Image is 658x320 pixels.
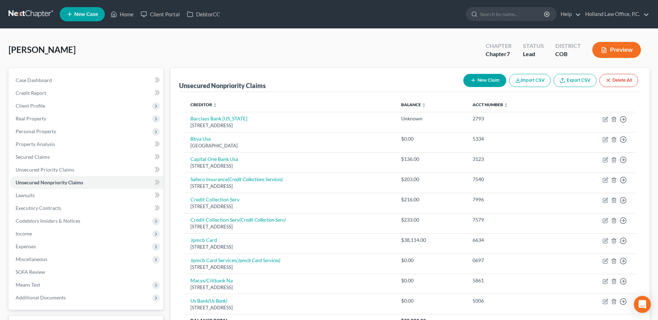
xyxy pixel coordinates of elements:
[10,74,163,87] a: Case Dashboard
[480,7,545,21] input: Search by name...
[16,192,35,198] span: Lawsuits
[190,264,390,271] div: [STREET_ADDRESS]
[504,103,508,107] i: unfold_more
[16,282,40,288] span: Means Test
[16,269,45,275] span: SOFA Review
[137,8,183,21] a: Client Portal
[422,103,426,107] i: unfold_more
[107,8,137,21] a: Home
[190,244,390,250] div: [STREET_ADDRESS]
[401,176,461,183] div: $203.00
[190,122,390,129] div: [STREET_ADDRESS]
[557,8,581,21] a: Help
[401,102,426,107] a: Balance unfold_more
[473,237,554,244] div: 6634
[10,266,163,278] a: SOFA Review
[473,216,554,223] div: 7579
[401,277,461,284] div: $0.00
[190,217,286,223] a: Credit Collection Serv(Credit Collection Serv)
[190,196,239,202] a: Credit Collection Serv
[190,284,390,291] div: [STREET_ADDRESS]
[634,296,651,313] div: Open Intercom Messenger
[523,50,544,58] div: Lead
[473,176,554,183] div: 7540
[16,167,74,173] span: Unsecured Priority Claims
[463,74,506,87] button: New Claim
[190,136,211,142] a: Bbva Usa
[473,196,554,203] div: 7996
[16,205,61,211] span: Executory Contracts
[555,50,581,58] div: COB
[16,90,46,96] span: Credit Report
[473,257,554,264] div: 0697
[16,115,46,121] span: Real Property
[190,183,390,190] div: [STREET_ADDRESS]
[190,223,390,230] div: [STREET_ADDRESS]
[16,77,52,83] span: Case Dashboard
[507,50,510,57] span: 7
[190,237,217,243] a: Jpmcb Card
[190,277,233,283] a: Macys/Citibank Na
[16,218,80,224] span: Codebtors Insiders & Notices
[190,163,390,169] div: [STREET_ADDRESS]
[239,217,286,223] i: (Credit Collection Serv)
[190,176,283,182] a: Safeco Insurance(Credit Collections Services)
[208,298,227,304] i: (Us Bank)
[401,216,461,223] div: $233.00
[473,277,554,284] div: 5861
[16,128,56,134] span: Personal Property
[228,176,283,182] i: (Credit Collections Services)
[582,8,649,21] a: Holland Law Office, P.C.
[213,103,217,107] i: unfold_more
[523,42,544,50] div: Status
[401,156,461,163] div: $136.00
[179,81,266,90] div: Unsecured Nonpriority Claims
[592,42,641,58] button: Preview
[16,256,47,262] span: Miscellaneous
[10,87,163,99] a: Credit Report
[16,230,32,237] span: Income
[16,179,83,185] span: Unsecured Nonpriority Claims
[190,304,390,311] div: [STREET_ADDRESS]
[486,50,512,58] div: Chapter
[16,154,50,160] span: Secured Claims
[599,74,638,87] button: Delete All
[190,142,390,149] div: [GEOGRAPHIC_DATA]
[401,135,461,142] div: $0.00
[183,8,223,21] a: DebtorCC
[10,202,163,215] a: Executory Contracts
[190,156,238,162] a: Capital One Bank Usa
[473,102,508,107] a: Acct Number unfold_more
[190,115,247,121] a: Barclays Bank [US_STATE]
[10,151,163,163] a: Secured Claims
[190,203,390,210] div: [STREET_ADDRESS]
[236,257,280,263] i: (Jpmcb Card Services)
[555,42,581,50] div: District
[190,102,217,107] a: Creditor unfold_more
[10,138,163,151] a: Property Analysis
[16,103,45,109] span: Client Profile
[16,141,55,147] span: Property Analysis
[16,294,66,300] span: Additional Documents
[473,297,554,304] div: 5006
[74,12,98,17] span: New Case
[10,176,163,189] a: Unsecured Nonpriority Claims
[486,42,512,50] div: Chapter
[554,74,597,87] a: Export CSV
[473,115,554,122] div: 2793
[473,135,554,142] div: 5334
[16,243,36,249] span: Expenses
[401,297,461,304] div: $0.00
[10,189,163,202] a: Lawsuits
[401,257,461,264] div: $0.00
[401,115,461,122] div: Unknown
[10,163,163,176] a: Unsecured Priority Claims
[401,196,461,203] div: $216.00
[401,237,461,244] div: $38,114.00
[473,156,554,163] div: 3123
[509,74,551,87] button: Import CSV
[190,298,227,304] a: Us Bank(Us Bank)
[190,257,280,263] a: Jpmcb Card Services(Jpmcb Card Services)
[9,44,76,55] span: [PERSON_NAME]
